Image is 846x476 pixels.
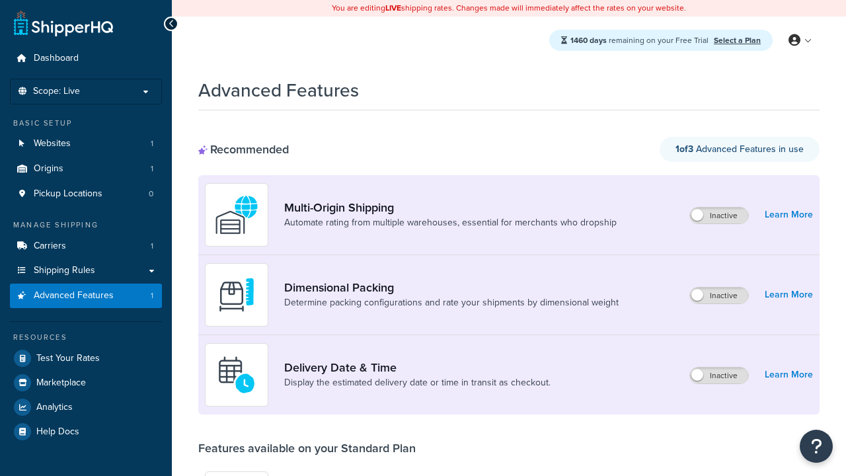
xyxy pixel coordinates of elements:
[149,188,153,200] span: 0
[10,284,162,308] a: Advanced Features1
[765,206,813,224] a: Learn More
[10,371,162,395] a: Marketplace
[10,157,162,181] li: Origins
[284,296,619,309] a: Determine packing configurations and rate your shipments by dimensional weight
[385,2,401,14] b: LIVE
[800,430,833,463] button: Open Resource Center
[10,132,162,156] a: Websites1
[570,34,607,46] strong: 1460 days
[10,258,162,283] a: Shipping Rules
[10,132,162,156] li: Websites
[36,377,86,389] span: Marketplace
[34,241,66,252] span: Carriers
[284,280,619,295] a: Dimensional Packing
[714,34,761,46] a: Select a Plan
[675,142,693,156] strong: 1 of 3
[10,284,162,308] li: Advanced Features
[198,441,416,456] div: Features available on your Standard Plan
[34,53,79,64] span: Dashboard
[10,234,162,258] a: Carriers1
[10,157,162,181] a: Origins1
[10,219,162,231] div: Manage Shipping
[34,163,63,175] span: Origins
[10,46,162,71] a: Dashboard
[10,346,162,370] a: Test Your Rates
[10,234,162,258] li: Carriers
[284,376,551,389] a: Display the estimated delivery date or time in transit as checkout.
[10,332,162,343] div: Resources
[570,34,711,46] span: remaining on your Free Trial
[284,360,551,375] a: Delivery Date & Time
[198,142,289,157] div: Recommended
[34,188,102,200] span: Pickup Locations
[36,426,79,438] span: Help Docs
[151,163,153,175] span: 1
[10,182,162,206] li: Pickup Locations
[765,286,813,304] a: Learn More
[151,138,153,149] span: 1
[151,290,153,301] span: 1
[34,138,71,149] span: Websites
[34,290,114,301] span: Advanced Features
[213,192,260,238] img: WatD5o0RtDAAAAAElFTkSuQmCC
[10,118,162,129] div: Basic Setup
[36,402,73,413] span: Analytics
[213,352,260,398] img: gfkeb5ejjkALwAAAABJRU5ErkJggg==
[34,265,95,276] span: Shipping Rules
[36,353,100,364] span: Test Your Rates
[151,241,153,252] span: 1
[10,420,162,444] a: Help Docs
[690,368,748,383] label: Inactive
[33,86,80,97] span: Scope: Live
[690,288,748,303] label: Inactive
[765,366,813,384] a: Learn More
[690,208,748,223] label: Inactive
[284,216,617,229] a: Automate rating from multiple warehouses, essential for merchants who dropship
[10,182,162,206] a: Pickup Locations0
[198,77,359,103] h1: Advanced Features
[10,395,162,419] a: Analytics
[213,272,260,318] img: DTVBYsAAAAAASUVORK5CYII=
[284,200,617,215] a: Multi-Origin Shipping
[675,142,804,156] span: Advanced Features in use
